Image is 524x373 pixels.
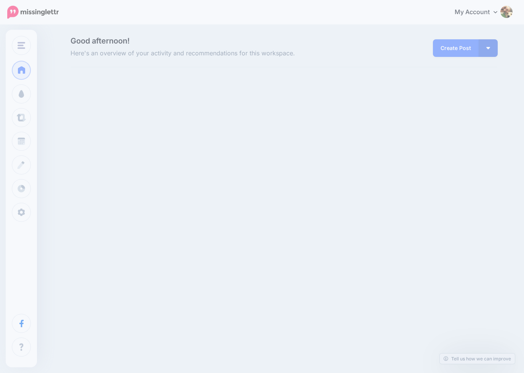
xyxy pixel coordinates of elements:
img: arrow-down-white.png [486,47,490,49]
span: Here's an overview of your activity and recommendations for this workspace. [71,48,351,58]
a: My Account [447,3,513,22]
img: menu.png [18,42,25,49]
a: Create Post [433,39,479,57]
img: Missinglettr [7,6,59,19]
a: Tell us how we can improve [440,354,515,364]
span: Good afternoon! [71,36,130,45]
